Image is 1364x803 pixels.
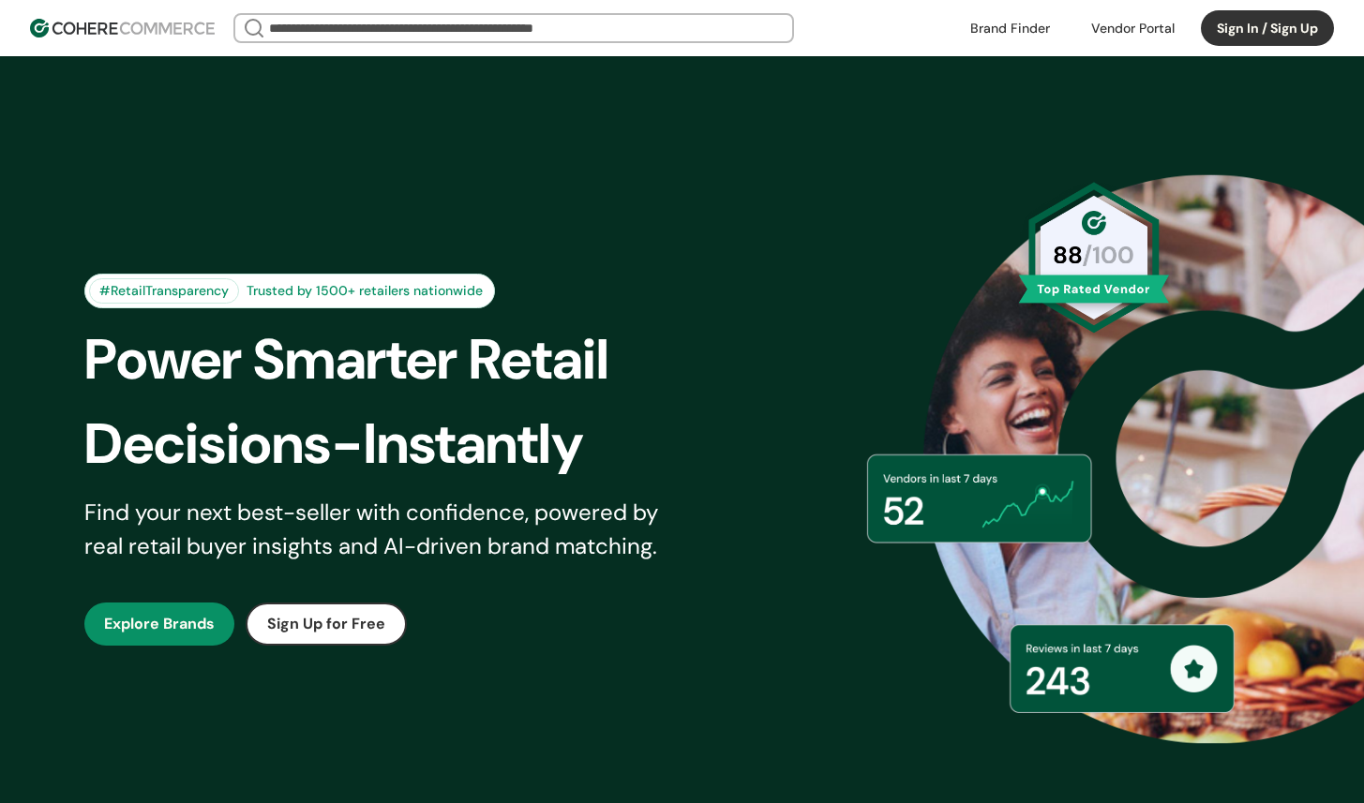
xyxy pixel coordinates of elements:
button: Sign In / Sign Up [1201,10,1334,46]
div: Decisions-Instantly [84,402,714,486]
button: Explore Brands [84,602,234,646]
button: Sign Up for Free [246,602,407,646]
div: Trusted by 1500+ retailers nationwide [239,281,490,301]
div: Power Smarter Retail [84,318,714,402]
img: Cohere Logo [30,19,215,37]
div: #RetailTransparency [89,278,239,304]
div: Find your next best-seller with confidence, powered by real retail buyer insights and AI-driven b... [84,496,682,563]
